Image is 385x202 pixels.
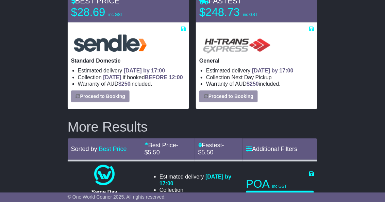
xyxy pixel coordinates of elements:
p: $28.69 [71,5,156,19]
p: POA [246,177,314,191]
span: if booked [103,74,183,80]
h2: More Results [68,119,318,134]
li: Collection [206,74,314,81]
span: 5.50 [148,149,160,156]
img: HiTrans (Machship): General [199,32,273,54]
span: - $ [198,142,224,156]
li: Estimated delivery [78,67,186,74]
li: Estimated delivery [206,67,314,74]
span: Sorted by [71,146,97,152]
span: [DATE] by 17:00 [124,68,165,73]
span: - $ [145,142,178,156]
span: © One World Courier 2025. All rights reserved. [68,194,166,200]
a: Best Price [99,146,127,152]
span: BEFORE [145,74,168,80]
span: $ [118,81,131,87]
span: [DATE] by 17:00 [252,68,294,73]
span: inc GST [272,184,287,189]
li: Estimated delivery [160,173,238,186]
button: Proceed to Booking [71,90,130,102]
a: Fastest- $5.50 [198,142,224,156]
a: Additional Filters [246,146,297,152]
span: 250 [250,81,259,87]
span: Next Day Pickup [232,74,272,80]
span: 250 [121,81,131,87]
li: Collection [78,74,186,81]
span: [DATE] by 17:00 [160,174,231,186]
button: Proceed to Booking [199,90,258,102]
li: Warranty of AUD included. [206,81,314,87]
span: [DATE] [103,74,121,80]
p: $248.73 [199,5,284,19]
span: 5.50 [202,149,214,156]
a: Best Price- $5.50 [145,142,178,156]
li: Warranty of AUD included. [78,81,186,87]
li: Collection [160,187,238,193]
span: 12:00 [169,74,183,80]
span: inc GST [108,12,123,17]
img: Sendle: Standard Domestic [71,32,150,54]
span: inc GST [243,12,257,17]
p: General [199,57,314,64]
img: One World Courier: Same Day Nationwide(quotes take 0.5-1 hour) [94,165,115,185]
p: Standard Domestic [71,57,186,64]
span: $ [247,81,259,87]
